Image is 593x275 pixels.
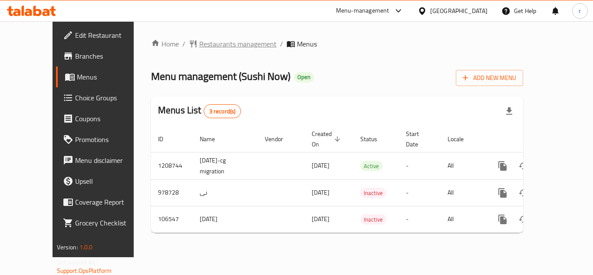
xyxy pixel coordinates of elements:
span: Coupons [75,113,145,124]
a: Menu disclaimer [56,150,152,171]
a: Edit Restaurant [56,25,152,46]
span: Created On [312,129,343,149]
td: ىى [193,179,258,206]
div: Total records count [204,104,241,118]
span: Coverage Report [75,197,145,207]
button: more [492,209,513,230]
span: Vendor [265,134,294,144]
span: Grocery Checklist [75,218,145,228]
span: Choice Groups [75,93,145,103]
span: [DATE] [312,187,329,198]
td: - [399,206,441,232]
td: - [399,179,441,206]
button: Add New Menu [456,70,523,86]
span: Menus [297,39,317,49]
span: [DATE] [312,213,329,225]
td: - [399,152,441,179]
a: Choice Groups [56,87,152,108]
a: Branches [56,46,152,66]
a: Grocery Checklist [56,212,152,233]
span: Version: [57,242,78,253]
span: Locale [448,134,475,144]
button: Change Status [513,156,534,176]
table: enhanced table [151,126,583,233]
span: Branches [75,51,145,61]
td: All [441,206,485,232]
td: 1208744 [151,152,193,179]
div: Active [360,161,382,171]
span: Edit Restaurant [75,30,145,40]
td: [DATE] [193,206,258,232]
span: Status [360,134,389,144]
button: more [492,156,513,176]
li: / [182,39,185,49]
div: Menu-management [336,6,389,16]
span: [DATE] [312,160,329,171]
span: ID [158,134,175,144]
a: Menus [56,66,152,87]
a: Home [151,39,179,49]
span: Menus [77,72,145,82]
span: Inactive [360,215,386,225]
td: 978728 [151,179,193,206]
span: r [579,6,581,16]
span: 1.0.0 [79,242,93,253]
span: Name [200,134,226,144]
nav: breadcrumb [151,39,523,49]
span: Menu management ( Sushi Now ) [151,66,290,86]
span: Restaurants management [199,39,277,49]
td: 106547 [151,206,193,232]
h2: Menus List [158,104,241,118]
span: 3 record(s) [204,107,241,116]
span: Add New Menu [463,73,516,83]
span: Inactive [360,188,386,198]
a: Coupons [56,108,152,129]
div: Open [294,72,314,83]
a: Restaurants management [189,39,277,49]
button: Change Status [513,182,534,203]
span: Get support on: [57,256,97,268]
td: [DATE]-cg migration [193,152,258,179]
button: more [492,182,513,203]
span: Menu disclaimer [75,155,145,166]
td: All [441,152,485,179]
span: Upsell [75,176,145,186]
a: Coverage Report [56,192,152,212]
a: Upsell [56,171,152,192]
th: Actions [485,126,583,152]
span: Open [294,73,314,81]
button: Change Status [513,209,534,230]
a: Promotions [56,129,152,150]
div: [GEOGRAPHIC_DATA] [430,6,488,16]
div: Export file [499,101,520,122]
span: Start Date [406,129,430,149]
span: Active [360,161,382,171]
div: Inactive [360,188,386,198]
li: / [280,39,283,49]
span: Promotions [75,134,145,145]
td: All [441,179,485,206]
